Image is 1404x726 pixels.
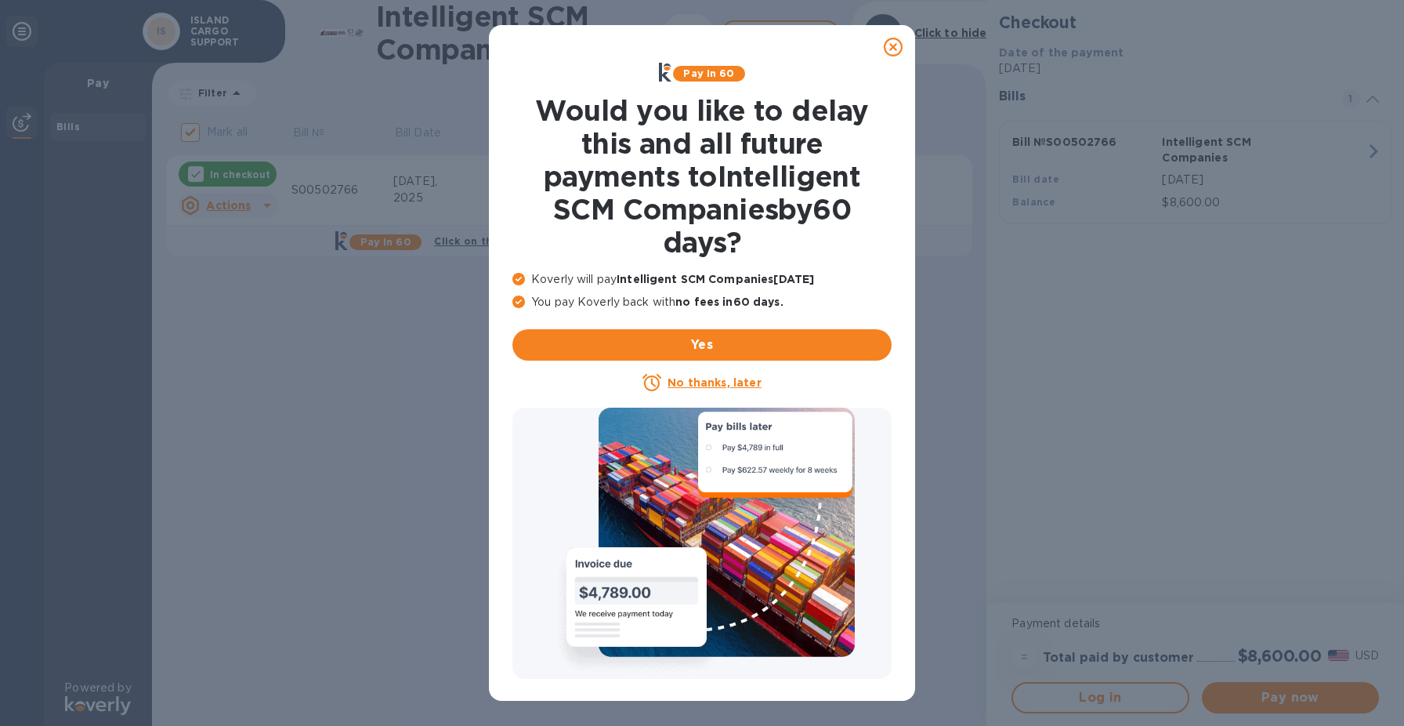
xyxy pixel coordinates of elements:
[675,296,783,308] b: no fees in 60 days .
[512,271,892,288] p: Koverly will pay
[512,329,892,361] button: Yes
[512,94,892,259] h1: Would you like to delay this and all future payments to Intelligent SCM Companies by 60 days ?
[617,273,814,285] b: Intelligent SCM Companies [DATE]
[683,67,734,79] b: Pay in 60
[525,336,879,354] span: Yes
[668,376,761,389] u: No thanks, later
[512,294,892,310] p: You pay Koverly back with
